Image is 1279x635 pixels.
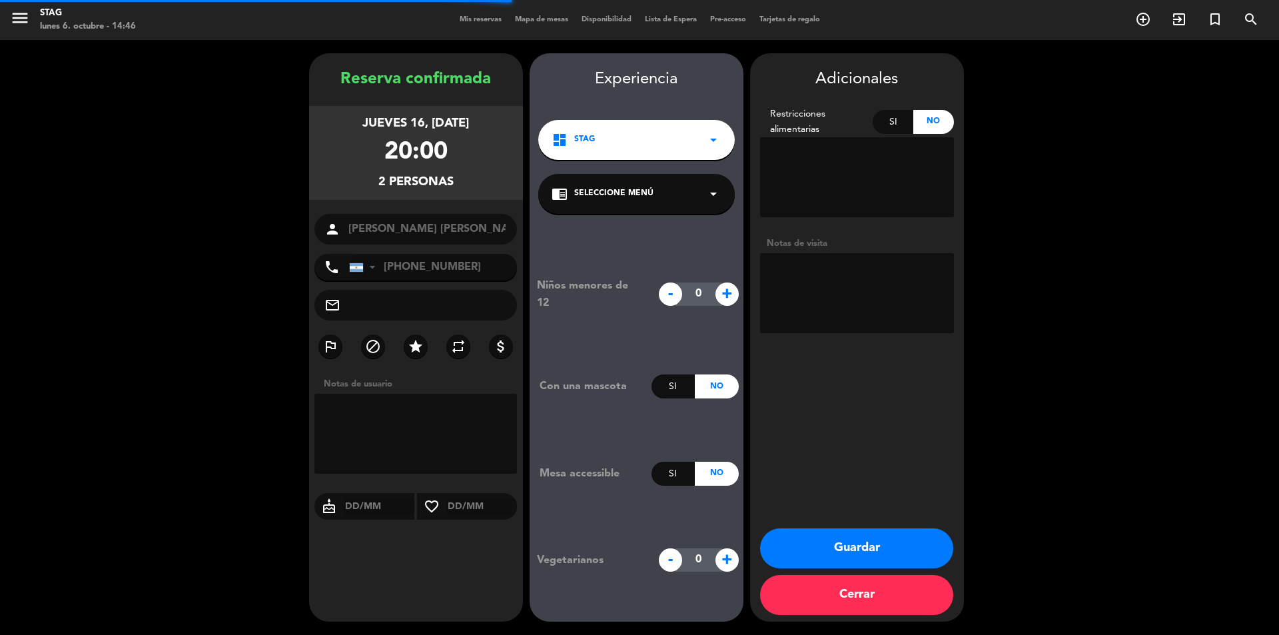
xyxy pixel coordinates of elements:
div: Restricciones alimentarias [760,107,873,137]
i: block [365,338,381,354]
i: mail_outline [324,297,340,313]
div: Notas de visita [760,237,954,251]
i: person [324,221,340,237]
span: Mis reservas [453,16,508,23]
i: dashboard [552,132,568,148]
div: Niños menores de 12 [527,277,651,312]
div: No [913,110,954,134]
i: add_circle_outline [1135,11,1151,27]
i: phone [324,259,340,275]
div: 20:00 [384,133,448,173]
span: Disponibilidad [575,16,638,23]
span: + [715,283,739,306]
span: Mapa de mesas [508,16,575,23]
div: Adicionales [760,67,954,93]
button: Guardar [760,528,953,568]
i: star [408,338,424,354]
div: Mesa accessible [530,465,651,482]
div: Con una mascota [530,378,651,395]
div: No [695,462,738,486]
i: search [1243,11,1259,27]
div: jueves 16, [DATE] [362,114,469,133]
span: Pre-acceso [703,16,753,23]
div: Reserva confirmada [309,67,523,93]
div: No [695,374,738,398]
span: - [659,283,682,306]
button: Cerrar [760,575,953,615]
span: STAG [574,133,595,147]
i: favorite_border [417,498,446,514]
input: DD/MM [446,498,518,515]
div: Si [873,110,913,134]
i: repeat [450,338,466,354]
div: Argentina: +54 [350,255,380,280]
i: outlined_flag [322,338,338,354]
span: Lista de Espera [638,16,703,23]
input: DD/MM [344,498,415,515]
i: menu [10,8,30,28]
i: attach_money [493,338,509,354]
i: exit_to_app [1171,11,1187,27]
div: Vegetarianos [527,552,651,569]
div: 2 personas [378,173,454,192]
i: chrome_reader_mode [552,186,568,202]
div: Notas de usuario [317,377,523,391]
div: Experiencia [530,67,743,93]
span: Tarjetas de regalo [753,16,827,23]
i: arrow_drop_down [705,132,721,148]
i: arrow_drop_down [705,186,721,202]
i: cake [314,498,344,514]
div: STAG [40,7,136,20]
span: - [659,548,682,572]
div: lunes 6. octubre - 14:46 [40,20,136,33]
button: menu [10,8,30,33]
span: + [715,548,739,572]
span: Seleccione Menú [574,187,653,201]
i: turned_in_not [1207,11,1223,27]
div: Si [651,374,695,398]
div: Si [651,462,695,486]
